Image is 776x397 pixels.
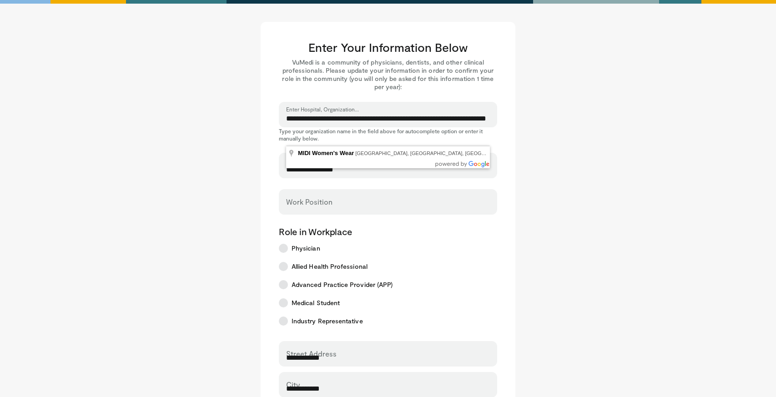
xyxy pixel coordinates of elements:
[286,193,333,211] label: Work Position
[292,244,320,253] span: Physician
[286,376,300,394] label: City
[279,58,497,91] p: VuMedi is a community of physicians, dentists, and other clinical professionals. Please update yo...
[355,151,627,156] span: [GEOGRAPHIC_DATA], [GEOGRAPHIC_DATA], [GEOGRAPHIC_DATA], [GEOGRAPHIC_DATA], [GEOGRAPHIC_DATA]
[279,127,497,142] p: Type your organization name in the field above for autocomplete option or enter it manually below.
[292,317,363,326] span: Industry Representative
[292,298,340,307] span: Medical Student
[292,262,368,271] span: Allied Health Professional
[279,40,497,55] h3: Enter Your Information Below
[292,280,393,289] span: Advanced Practice Provider (APP)
[286,106,359,113] label: Enter Hospital, Organization...
[286,345,337,363] label: Street Address
[298,150,354,156] span: MIDI Women's Wear
[279,226,497,237] p: Role in Workplace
